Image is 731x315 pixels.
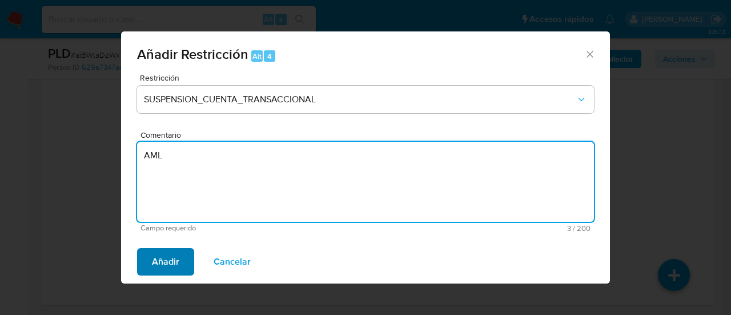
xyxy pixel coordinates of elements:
span: Cancelar [214,249,251,274]
span: Máximo 200 caracteres [365,225,591,232]
textarea: AML [137,142,594,222]
button: Restriction [137,86,594,113]
span: Añadir [152,249,179,274]
button: Cerrar ventana [584,49,595,59]
span: SUSPENSION_CUENTA_TRANSACCIONAL [144,94,576,105]
button: Añadir [137,248,194,276]
span: Alt [252,51,262,62]
span: Restricción [140,74,597,82]
span: Añadir Restricción [137,44,248,64]
span: 4 [267,51,272,62]
button: Cancelar [199,248,266,276]
span: Comentario [140,131,597,139]
span: Campo requerido [140,224,365,232]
